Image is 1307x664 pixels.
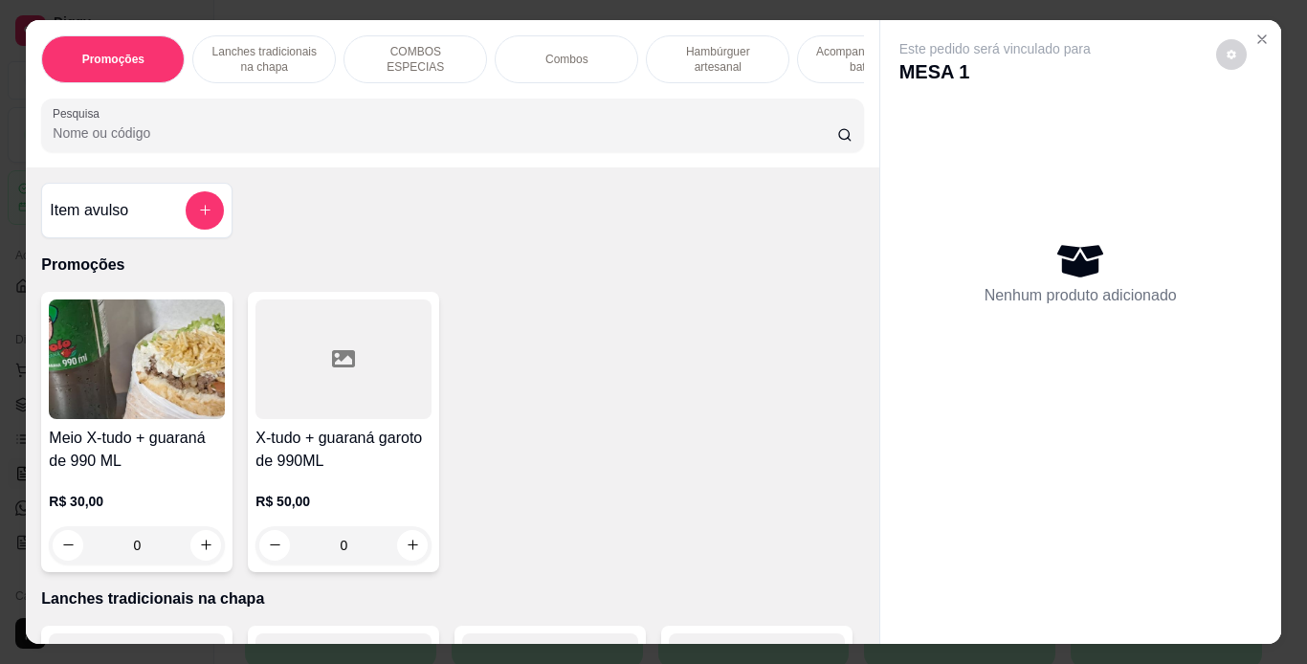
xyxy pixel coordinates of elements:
button: increase-product-quantity [190,530,221,561]
button: increase-product-quantity [397,530,428,561]
button: decrease-product-quantity [53,530,83,561]
label: Pesquisa [53,105,106,122]
button: decrease-product-quantity [1216,39,1247,70]
p: Lanches tradicionais na chapa [209,44,320,75]
p: Lanches tradicionais na chapa [41,587,863,610]
button: add-separate-item [186,191,224,230]
img: product-image [49,299,225,419]
input: Pesquisa [53,123,837,143]
h4: X-tudo + guaraná garoto de 990ML [255,427,432,473]
p: Promoções [82,52,144,67]
p: R$ 30,00 [49,492,225,511]
p: Combos [545,52,588,67]
p: Este pedido será vinculado para [899,39,1091,58]
p: Acompanhamentos ( batata ) [813,44,924,75]
p: Hambúrguer artesanal [662,44,773,75]
button: Close [1247,24,1277,55]
p: Nenhum produto adicionado [985,284,1177,307]
h4: Item avulso [50,199,128,222]
h4: Meio X-tudo + guaraná de 990 ML [49,427,225,473]
button: decrease-product-quantity [259,530,290,561]
p: Promoções [41,254,863,277]
p: R$ 50,00 [255,492,432,511]
p: COMBOS ESPECIAS [360,44,471,75]
p: MESA 1 [899,58,1091,85]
